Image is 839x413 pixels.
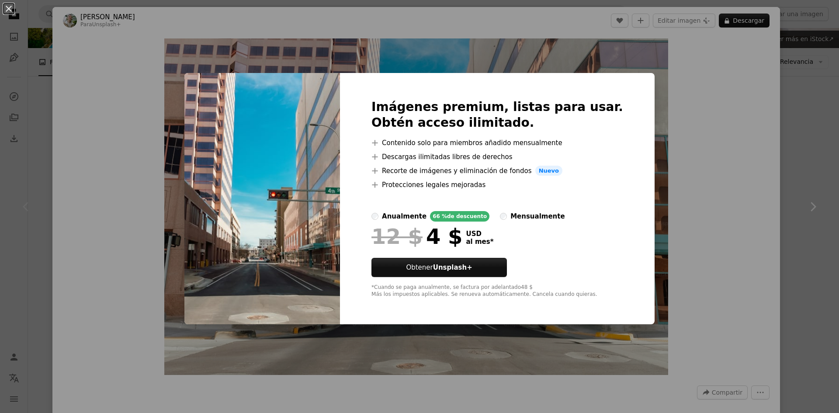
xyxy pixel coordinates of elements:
[535,166,562,176] span: Nuevo
[371,284,623,298] div: *Cuando se paga anualmente, se factura por adelantado 48 $ Más los impuestos aplicables. Se renue...
[466,230,493,238] span: USD
[500,213,507,220] input: mensualmente
[371,225,462,248] div: 4 $
[371,138,623,148] li: Contenido solo para miembros añadido mensualmente
[433,264,472,271] strong: Unsplash+
[382,211,426,222] div: anualmente
[371,258,507,277] button: ObtenerUnsplash+
[371,225,423,248] span: 12 $
[371,213,378,220] input: anualmente66 %de descuento
[430,211,489,222] div: 66 % de descuento
[371,180,623,190] li: Protecciones legales mejoradas
[371,166,623,176] li: Recorte de imágenes y eliminación de fondos
[466,238,493,246] span: al mes *
[371,152,623,162] li: Descargas ilimitadas libres de derechos
[510,211,565,222] div: mensualmente
[371,99,623,131] h2: Imágenes premium, listas para usar. Obtén acceso ilimitado.
[184,73,340,325] img: premium_photo-1672097247804-add051dcd682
